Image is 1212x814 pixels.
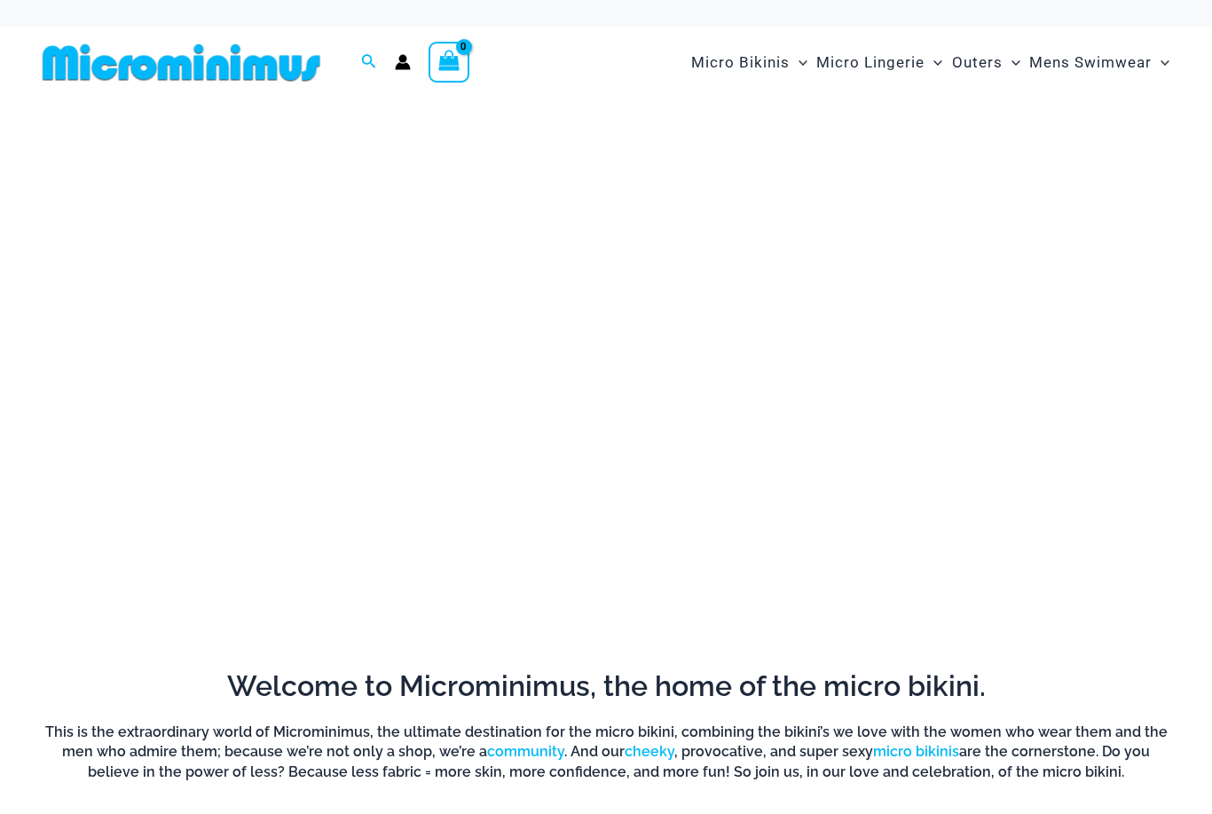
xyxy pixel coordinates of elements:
span: Mens Swimwear [1029,40,1152,85]
a: Mens SwimwearMenu ToggleMenu Toggle [1025,36,1174,90]
span: Menu Toggle [790,40,807,85]
span: Menu Toggle [1003,40,1020,85]
a: Micro BikinisMenu ToggleMenu Toggle [687,36,812,90]
a: OutersMenu ToggleMenu Toggle [948,36,1025,90]
h6: This is the extraordinary world of Microminimus, the ultimate destination for the micro bikini, c... [35,723,1177,782]
span: Micro Bikinis [691,40,790,85]
span: Outers [952,40,1003,85]
span: Micro Lingerie [816,40,925,85]
img: MM SHOP LOGO FLAT [35,43,327,83]
a: cheeky [625,743,674,760]
nav: Site Navigation [684,33,1177,92]
a: Micro LingerieMenu ToggleMenu Toggle [812,36,947,90]
a: community [487,743,564,760]
a: micro bikinis [873,743,959,760]
span: Menu Toggle [925,40,942,85]
a: Search icon link [361,51,377,74]
a: Account icon link [395,54,411,70]
a: View Shopping Cart, empty [429,42,469,83]
h2: Welcome to Microminimus, the home of the micro bikini. [35,668,1177,705]
span: Menu Toggle [1152,40,1169,85]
